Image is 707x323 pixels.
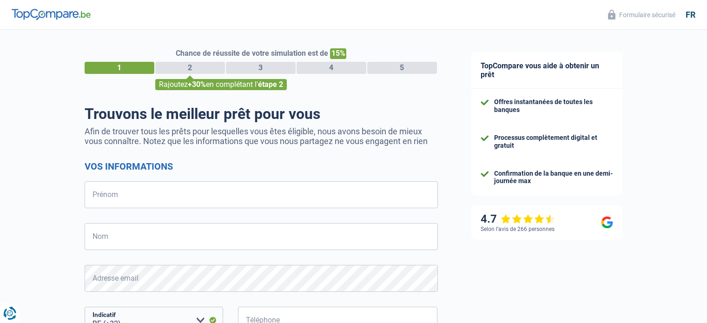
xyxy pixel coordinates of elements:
[12,9,91,20] img: TopCompare Logo
[85,161,438,172] h2: Vos informations
[188,80,206,89] span: +30%
[481,212,555,226] div: 4.7
[85,105,438,123] h1: Trouvons le meilleur prêt pour vous
[367,62,437,74] div: 5
[155,79,287,90] div: Rajoutez en complétant l'
[494,134,613,150] div: Processus complètement digital et gratuit
[176,49,328,58] span: Chance de réussite de votre simulation est de
[602,7,681,22] button: Formulaire sécurisé
[85,126,438,146] p: Afin de trouver tous les prêts pour lesquelles vous êtes éligible, nous avons besoin de mieux vou...
[481,226,555,232] div: Selon l’avis de 266 personnes
[471,52,622,89] div: TopCompare vous aide à obtenir un prêt
[686,10,695,20] div: fr
[226,62,296,74] div: 3
[330,48,346,59] span: 15%
[85,62,154,74] div: 1
[155,62,225,74] div: 2
[494,98,613,114] div: Offres instantanées de toutes les banques
[258,80,283,89] span: étape 2
[494,170,613,185] div: Confirmation de la banque en une demi-journée max
[297,62,366,74] div: 4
